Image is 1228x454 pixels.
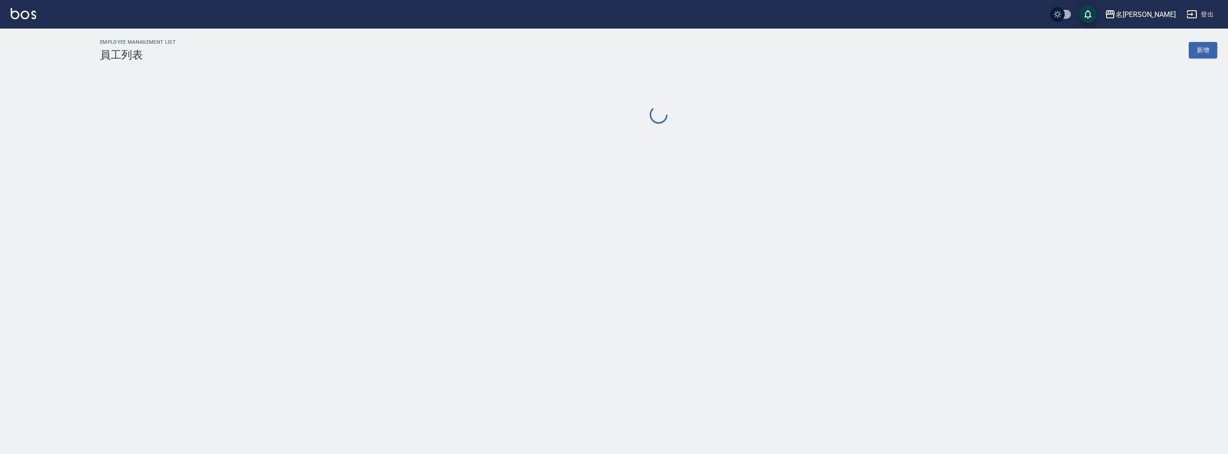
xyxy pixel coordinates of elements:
[1101,5,1179,24] button: 名[PERSON_NAME]
[11,8,36,19] img: Logo
[1116,9,1176,20] div: 名[PERSON_NAME]
[1183,6,1217,23] button: 登出
[1189,42,1217,58] a: 新增
[100,39,176,45] h2: Employee Management List
[100,49,176,61] h3: 員工列表
[1079,5,1097,23] button: save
